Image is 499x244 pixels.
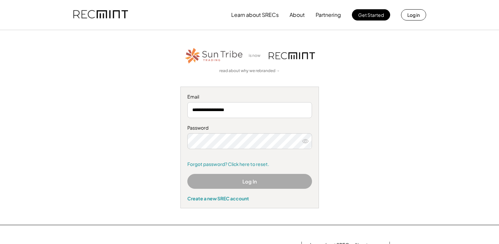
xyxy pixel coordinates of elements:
[269,52,315,59] img: recmint-logotype%403x.png
[231,8,279,21] button: Learn about SRECs
[247,53,265,59] div: is now
[187,195,312,201] div: Create a new SREC account
[184,47,244,65] img: STT_Horizontal_Logo%2B-%2BColor.png
[219,68,280,74] a: read about why we rebranded →
[187,94,312,100] div: Email
[290,8,305,21] button: About
[187,174,312,189] button: Log In
[187,161,312,168] a: Forgot password? Click here to reset.
[187,125,312,131] div: Password
[316,8,341,21] button: Partnering
[73,4,128,26] img: recmint-logotype%403x.png
[352,9,390,20] button: Get Started
[401,9,426,20] button: Log in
